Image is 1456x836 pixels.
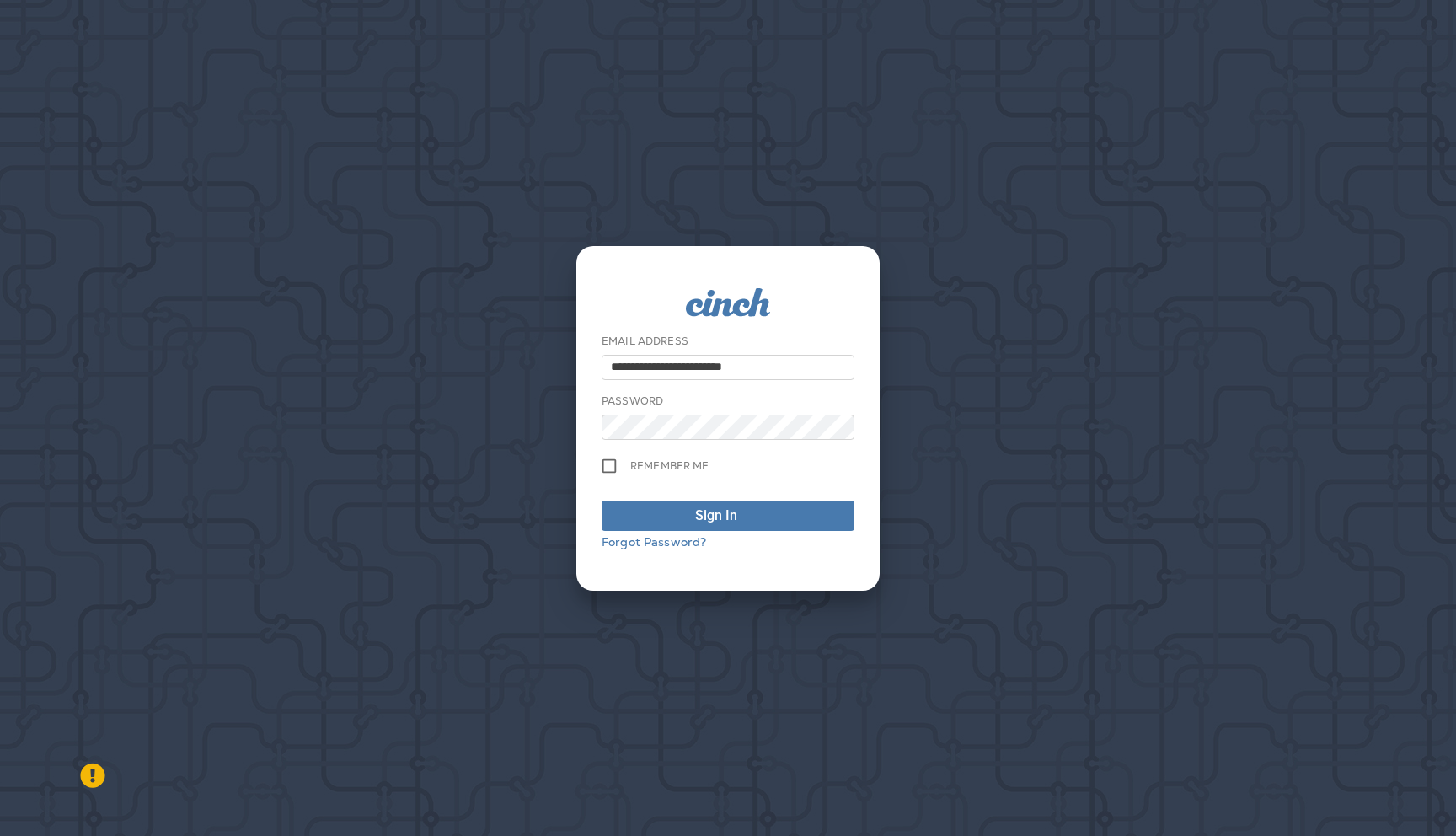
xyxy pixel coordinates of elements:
label: Email Address [602,335,688,348]
a: Forgot Password? [602,534,706,549]
button: Sign In [602,501,854,531]
span: Remember me [630,459,709,473]
label: Password [602,394,663,408]
div: Sign In [695,506,737,526]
